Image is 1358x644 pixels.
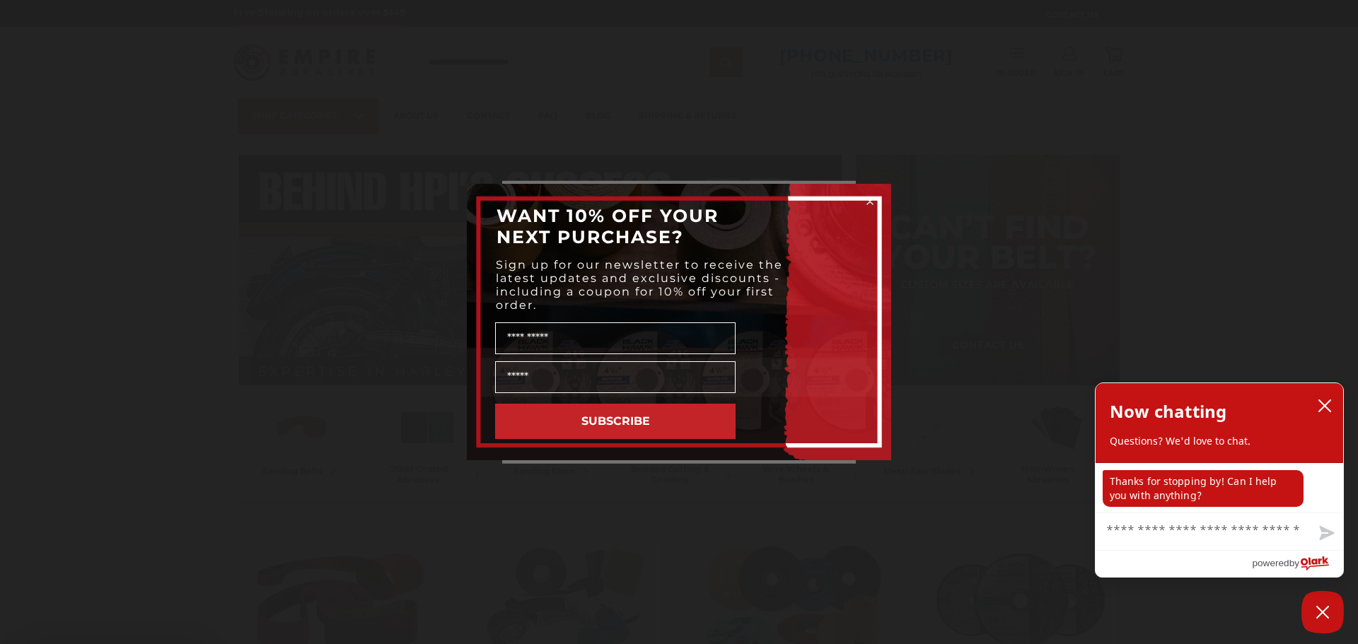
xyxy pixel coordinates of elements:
[495,361,736,393] input: Email
[496,258,783,312] span: Sign up for our newsletter to receive the latest updates and exclusive discounts - including a co...
[1308,517,1343,550] button: Send message
[1301,591,1344,633] button: Close Chatbox
[1252,551,1343,577] a: Powered by Olark
[1103,470,1304,507] p: Thanks for stopping by! Can I help you with anything?
[1289,554,1299,572] span: by
[1252,554,1289,572] span: powered
[497,205,719,247] span: WANT 10% OFF YOUR NEXT PURCHASE?
[1110,434,1329,448] p: Questions? We'd love to chat.
[1096,463,1343,513] div: chat
[1110,397,1226,426] h2: Now chatting
[495,404,736,439] button: SUBSCRIBE
[1313,395,1336,416] button: close chatbox
[1095,382,1344,578] div: olark chatbox
[863,194,877,209] button: Close dialog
